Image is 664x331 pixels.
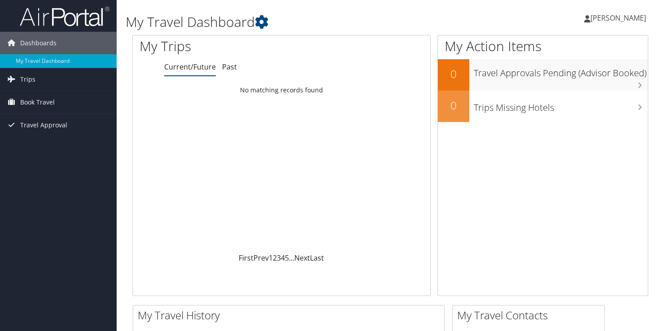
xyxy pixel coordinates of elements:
a: First [239,253,253,263]
h2: My Travel Contacts [457,308,604,323]
a: [PERSON_NAME] [584,4,655,31]
a: Prev [253,253,269,263]
a: 5 [285,253,289,263]
h2: 0 [438,98,469,113]
span: Trips [20,68,35,91]
h2: My Travel History [138,308,444,323]
a: 0Travel Approvals Pending (Advisor Booked) [438,59,648,91]
a: Next [294,253,310,263]
a: Current/Future [164,62,216,72]
a: 1 [269,253,273,263]
h3: Travel Approvals Pending (Advisor Booked) [474,62,648,79]
a: 2 [273,253,277,263]
span: [PERSON_NAME] [590,13,646,23]
a: 3 [277,253,281,263]
a: 4 [281,253,285,263]
td: No matching records found [133,82,430,98]
span: Dashboards [20,32,57,54]
h1: My Travel Dashboard [126,13,479,31]
span: Book Travel [20,91,55,113]
a: Last [310,253,324,263]
a: 0Trips Missing Hotels [438,91,648,122]
h2: 0 [438,66,469,82]
span: Travel Approval [20,114,67,136]
h1: My Action Items [438,37,648,56]
h3: Trips Missing Hotels [474,97,648,114]
span: … [289,253,294,263]
a: Past [222,62,237,72]
img: airportal-logo.png [20,6,109,27]
h1: My Trips [140,37,300,56]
